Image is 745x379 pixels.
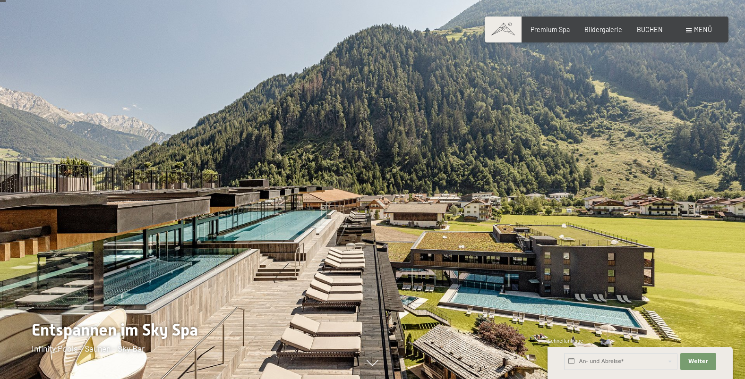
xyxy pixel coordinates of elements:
span: Schnellanfrage [548,337,583,344]
a: Bildergalerie [584,25,622,34]
span: Weiter [688,358,708,365]
a: Premium Spa [531,25,570,34]
a: BUCHEN [637,25,663,34]
button: Weiter [680,353,716,370]
span: Menü [694,25,712,34]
